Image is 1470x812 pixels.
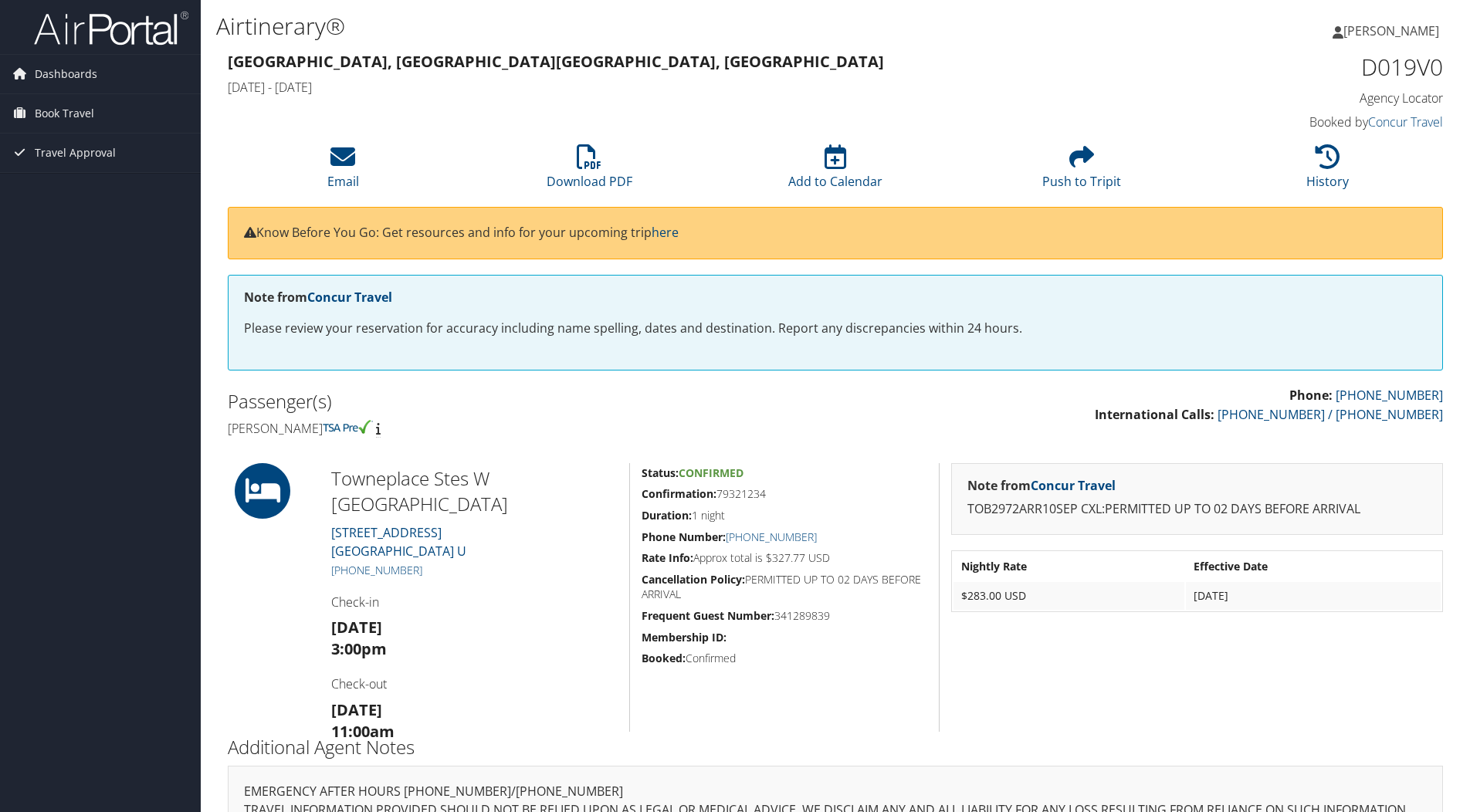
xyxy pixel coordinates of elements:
[642,572,927,602] h5: PERMITTED UP TO 02 DAYS BEFORE ARRIVAL
[642,651,927,666] h5: Confirmed
[331,617,382,638] strong: [DATE]
[547,153,632,190] a: Download PDF
[679,465,743,480] span: Confirmed
[1218,406,1443,423] a: [PHONE_NUMBER] / [PHONE_NUMBER]
[953,553,1184,580] th: Nightly Rate
[642,608,774,623] strong: Frequent Guest Number:
[244,223,1427,243] p: Know Before You Go: Get resources and info for your upcoming trip
[726,529,817,544] a: [PHONE_NUMBER]
[228,420,824,437] h4: [PERSON_NAME]
[642,550,693,565] strong: Rate Info:
[1289,387,1333,404] strong: Phone:
[331,699,382,720] strong: [DATE]
[967,477,1116,494] strong: Note from
[331,721,395,742] strong: 11:00am
[35,94,94,133] span: Book Travel
[642,550,927,566] h5: Approx total is $327.77 USD
[1336,387,1443,404] a: [PHONE_NUMBER]
[652,224,679,241] a: here
[788,153,882,190] a: Add to Calendar
[228,79,1133,96] h4: [DATE] - [DATE]
[307,289,392,306] a: Concur Travel
[331,594,618,611] h4: Check-in
[1042,153,1121,190] a: Push to Tripit
[1306,153,1349,190] a: History
[216,10,1042,42] h1: Airtinerary®
[35,134,116,172] span: Travel Approval
[642,465,679,480] strong: Status:
[642,508,927,523] h5: 1 night
[1333,8,1455,54] a: [PERSON_NAME]
[35,55,97,93] span: Dashboards
[244,289,392,306] strong: Note from
[228,388,824,414] h2: Passenger(s)
[642,486,927,502] h5: 79321234
[642,486,716,501] strong: Confirmation:
[331,465,618,517] h2: Towneplace Stes W [GEOGRAPHIC_DATA]
[1157,51,1443,83] h1: D019V0
[331,524,466,560] a: [STREET_ADDRESS][GEOGRAPHIC_DATA] U
[1031,477,1116,494] a: Concur Travel
[228,51,884,72] strong: [GEOGRAPHIC_DATA], [GEOGRAPHIC_DATA] [GEOGRAPHIC_DATA], [GEOGRAPHIC_DATA]
[642,508,692,523] strong: Duration:
[642,608,927,624] h5: 341289839
[642,529,726,544] strong: Phone Number:
[244,319,1427,339] p: Please review your reservation for accuracy including name spelling, dates and destination. Repor...
[1157,113,1443,130] h4: Booked by
[331,563,422,577] a: [PHONE_NUMBER]
[1368,113,1443,130] a: Concur Travel
[1095,406,1214,423] strong: International Calls:
[323,420,373,434] img: tsa-precheck.png
[642,651,686,665] strong: Booked:
[1186,582,1441,610] td: [DATE]
[953,582,1184,610] td: $283.00 USD
[642,572,745,587] strong: Cancellation Policy:
[331,675,618,692] h4: Check-out
[967,499,1427,519] p: TOB2972ARR10SEP CXL:PERMITTED UP TO 02 DAYS BEFORE ARRIVAL
[1343,22,1439,39] span: [PERSON_NAME]
[1186,553,1441,580] th: Effective Date
[642,630,727,645] strong: Membership ID:
[327,153,359,190] a: Email
[331,638,387,659] strong: 3:00pm
[34,10,188,46] img: airportal-logo.png
[228,734,1443,760] h2: Additional Agent Notes
[1157,90,1443,107] h4: Agency Locator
